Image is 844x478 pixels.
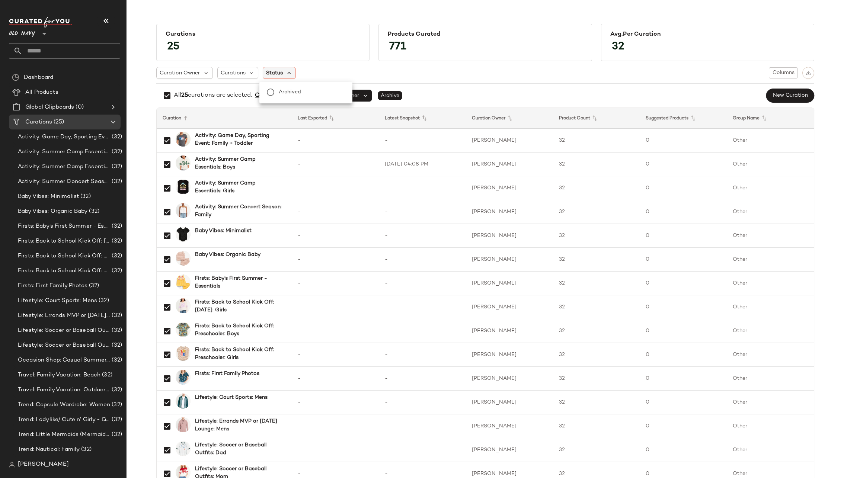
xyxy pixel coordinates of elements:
[18,267,110,275] span: Firsts: Back to School Kick Off: Preschooler: Girls
[466,272,553,295] td: [PERSON_NAME]
[166,31,360,38] div: Curations
[9,462,15,468] img: svg%3e
[18,311,110,320] span: Lifestyle: Errands MVP or [DATE] Lounge: Mens
[87,207,99,216] span: (32)
[640,108,727,129] th: Suggested Products
[18,207,87,216] span: Baby Vibes: Organic Baby
[727,295,814,319] td: Other
[727,153,814,176] td: Other
[176,179,191,194] img: cn57928311.jpg
[18,326,110,335] span: Lifestyle: Soccer or Baseball Outfits: Dad
[18,371,100,379] span: Travel: Family Vacation: Beach
[553,414,640,438] td: 32
[766,89,814,103] button: New Curation
[466,153,553,176] td: [PERSON_NAME]
[79,192,91,201] span: (32)
[553,176,640,200] td: 32
[727,248,814,272] td: Other
[640,391,727,414] td: 0
[640,153,727,176] td: 0
[466,200,553,224] td: [PERSON_NAME]
[553,295,640,319] td: 32
[18,282,87,290] span: Firsts: First Family Photos
[379,129,466,153] td: -
[160,33,187,60] span: 25
[466,319,553,343] td: [PERSON_NAME]
[379,176,466,200] td: -
[87,282,99,290] span: (32)
[466,343,553,367] td: [PERSON_NAME]
[379,272,466,295] td: -
[553,200,640,224] td: 32
[553,224,640,248] td: 32
[176,441,191,456] img: cn57776794.jpg
[640,129,727,153] td: 0
[640,438,727,462] td: 0
[379,224,466,248] td: -
[110,341,122,350] span: (32)
[195,275,283,290] b: Firsts: Baby’s First Summer - Essentials
[727,200,814,224] td: Other
[174,91,252,100] div: All curations are selected.
[466,129,553,153] td: [PERSON_NAME]
[292,438,379,462] td: -
[18,252,110,260] span: Firsts: Back to School Kick Off: Preschooler: Boys
[727,319,814,343] td: Other
[110,252,122,260] span: (32)
[466,391,553,414] td: [PERSON_NAME]
[9,17,72,28] img: cfy_white_logo.C9jOOHJF.svg
[727,438,814,462] td: Other
[18,237,110,246] span: Firsts: Back to School Kick Off: [DATE]: Girls
[640,319,727,343] td: 0
[195,132,283,147] b: Activity: Game Day, Sporting Event: Family + Toddler
[176,227,191,242] img: cn50605126.jpg
[379,295,466,319] td: -
[18,460,69,469] span: [PERSON_NAME]
[110,237,122,246] span: (32)
[195,155,283,171] b: Activity: Summer Camp Essentials: Boys
[379,367,466,391] td: -
[110,311,122,320] span: (32)
[18,430,110,439] span: Trend: Little Mermaids (Mermaid Core): Girls
[388,31,582,38] div: Products Curated
[74,103,83,112] span: (0)
[727,367,814,391] td: Other
[195,203,283,219] b: Activity: Summer Concert Season: Family
[640,248,727,272] td: 0
[97,296,109,305] span: (32)
[553,108,640,129] th: Product Count
[110,416,122,424] span: (32)
[466,108,553,129] th: Curation Owner
[292,129,379,153] td: -
[727,272,814,295] td: Other
[640,367,727,391] td: 0
[110,177,122,186] span: (32)
[773,93,808,99] span: New Curation
[110,163,122,171] span: (32)
[292,108,379,129] th: Last Exported
[727,414,814,438] td: Other
[18,416,110,424] span: Trend: Ladylike/ Cute n’ Girly - Girls & Women (Mom & Me)
[110,148,122,156] span: (32)
[553,343,640,367] td: 32
[110,133,122,141] span: (32)
[292,414,379,438] td: -
[266,69,283,77] span: Status
[176,370,191,385] img: cn59091820.jpg
[727,108,814,129] th: Group Name
[18,177,110,186] span: Activity: Summer Concert Season: Family
[292,153,379,176] td: -
[18,445,80,454] span: Trend: Nautical: Family
[727,224,814,248] td: Other
[379,391,466,414] td: -
[18,296,97,305] span: Lifestyle: Court Sports: Mens
[466,367,553,391] td: [PERSON_NAME]
[195,179,283,195] b: Activity: Summer Camp Essentials: Girls
[553,391,640,414] td: 32
[110,356,122,365] span: (32)
[379,200,466,224] td: -
[553,367,640,391] td: 32
[466,414,553,438] td: [PERSON_NAME]
[379,153,466,176] td: [DATE] 04:08 PM
[157,108,292,129] th: Curation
